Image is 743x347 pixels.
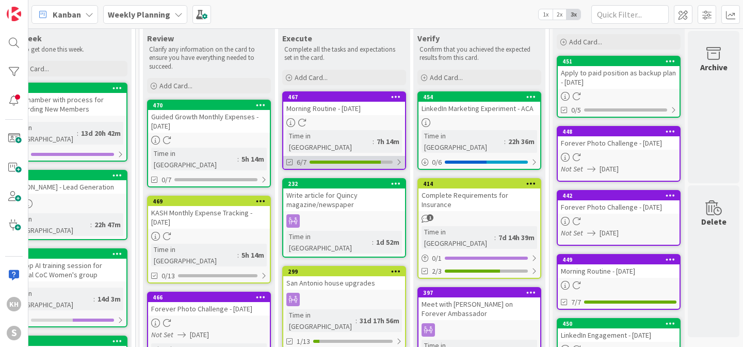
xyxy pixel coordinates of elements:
div: 454 [418,92,540,102]
i: Not Set [561,164,583,174]
div: Time in [GEOGRAPHIC_DATA] [286,130,373,153]
span: 3x [567,9,580,20]
div: [PERSON_NAME] - Lead Generation [5,180,126,194]
div: S [7,326,21,340]
div: 449Morning Routine - [DATE] [558,255,680,278]
div: Forever Photo Challenge - [DATE] [558,200,680,214]
div: 414Complete Requirements for Insurance [418,179,540,211]
div: 22h 47m [92,219,123,230]
i: Not Set [151,330,173,339]
p: Cards to get done this week. [6,45,125,54]
div: 232 [283,179,405,188]
div: Forever Photo Challenge - [DATE] [148,302,270,316]
div: Help Chamber with process for onboarding New Members [5,93,126,116]
span: Execute [282,33,312,43]
div: 466 [153,294,270,301]
span: 1 [427,214,433,221]
div: 22h 36m [506,136,537,147]
span: [DATE] [600,164,619,175]
div: 350Develop AI training session for Hannibal CoC Women's group [5,249,126,281]
div: Time in [GEOGRAPHIC_DATA] [8,122,77,145]
div: 299 [288,268,405,275]
div: 469KASH Monthly Expense Tracking - [DATE] [148,197,270,229]
p: Clarify any information on the card to ensure you have everything needed to succeed. [149,45,269,71]
div: Write article for Quincy magazine/newspaper [283,188,405,211]
div: 414 [418,179,540,188]
div: Develop AI training session for Hannibal CoC Women's group [5,259,126,281]
span: Add Card... [430,73,463,82]
div: Time in [GEOGRAPHIC_DATA] [286,231,372,254]
span: : [93,293,95,305]
span: 6/7 [297,157,306,168]
span: : [237,153,239,165]
div: Complete Requirements for Insurance [418,188,540,211]
div: 469 [153,198,270,205]
div: San Antonio house upgrades [283,276,405,290]
span: 2/3 [432,266,442,277]
div: 14d 3m [95,293,123,305]
div: 351 [5,84,126,93]
span: : [494,232,496,243]
div: 7h 14m [374,136,402,147]
div: Time in [GEOGRAPHIC_DATA] [422,226,494,249]
div: Time in [GEOGRAPHIC_DATA] [286,309,356,332]
span: Add Card... [295,73,328,82]
div: 0/6 [418,156,540,169]
div: 350 [5,249,126,259]
span: 7/7 [571,297,581,308]
span: : [90,219,92,230]
div: Forever Photo Challenge - [DATE] [558,136,680,150]
div: 397 [418,288,540,297]
div: 414 [423,180,540,187]
span: Add Card... [159,81,192,90]
div: KASH Monthly Expense Tracking - [DATE] [148,206,270,229]
div: 453 [9,172,126,179]
div: LinkedIn Engagement - [DATE] [558,328,680,342]
div: 397Meet with [PERSON_NAME] on Forever Ambassador [418,288,540,320]
span: 1/13 [297,336,310,347]
div: Meet with [PERSON_NAME] on Forever Ambassador [418,297,540,320]
div: 453[PERSON_NAME] - Lead Generation [5,171,126,194]
div: 442 [558,191,680,200]
div: 450 [558,319,680,328]
div: 451 [562,58,680,65]
div: 454LinkedIn Marketing Experiment - ACA [418,92,540,115]
div: 351Help Chamber with process for onboarding New Members [5,84,126,116]
span: : [504,136,506,147]
div: Delete [701,215,726,228]
div: 232 [288,180,405,187]
div: 470 [153,102,270,109]
div: Time in [GEOGRAPHIC_DATA] [8,288,93,310]
div: 299San Antonio house upgrades [283,267,405,290]
div: 451 [558,57,680,66]
div: 448 [562,128,680,135]
div: 467 [283,92,405,102]
input: Quick Filter... [591,5,669,24]
div: 454 [423,93,540,101]
span: Add Card... [16,64,49,73]
span: 0 / 6 [432,157,442,168]
span: Verify [417,33,440,43]
div: Archive [700,61,728,73]
div: 449 [558,255,680,264]
div: 442 [562,192,680,199]
div: Time in [GEOGRAPHIC_DATA] [8,213,90,236]
div: 470Guided Growth Monthly Expenses - [DATE] [148,101,270,133]
div: 448 [558,127,680,136]
div: 466 [148,293,270,302]
div: 450 [562,320,680,327]
span: : [356,315,357,326]
div: 31d 17h 56m [357,315,402,326]
div: 232Write article for Quincy magazine/newspaper [283,179,405,211]
div: 1d 52m [374,236,402,248]
span: 0/13 [161,271,175,281]
span: : [237,249,239,261]
span: [DATE] [190,329,209,340]
div: 451Apply to paid position as backup plan - [DATE] [558,57,680,89]
span: : [373,136,374,147]
div: 5h 14m [239,153,267,165]
span: 0/7 [161,175,171,185]
b: Weekly Planning [108,9,170,20]
div: Guided Growth Monthly Expenses - [DATE] [148,110,270,133]
div: 449 [562,256,680,263]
